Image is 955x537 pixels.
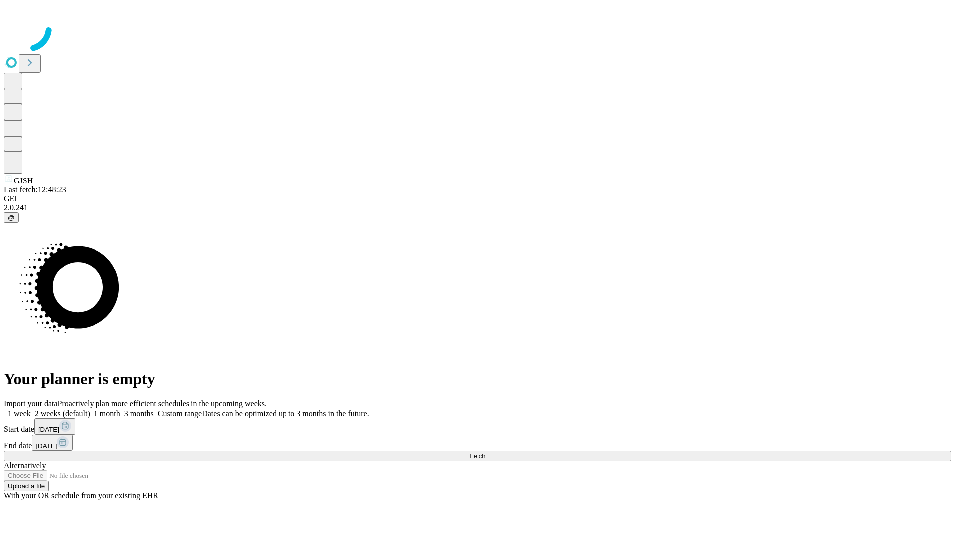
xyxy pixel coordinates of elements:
[8,409,31,418] span: 1 week
[469,452,485,460] span: Fetch
[36,442,57,449] span: [DATE]
[14,177,33,185] span: GJSH
[4,435,951,451] div: End date
[34,418,75,435] button: [DATE]
[35,409,90,418] span: 2 weeks (default)
[4,481,49,491] button: Upload a file
[8,214,15,221] span: @
[4,185,66,194] span: Last fetch: 12:48:23
[4,399,58,408] span: Import your data
[4,212,19,223] button: @
[4,194,951,203] div: GEI
[94,409,120,418] span: 1 month
[32,435,73,451] button: [DATE]
[4,491,158,500] span: With your OR schedule from your existing EHR
[202,409,369,418] span: Dates can be optimized up to 3 months in the future.
[38,426,59,433] span: [DATE]
[158,409,202,418] span: Custom range
[58,399,267,408] span: Proactively plan more efficient schedules in the upcoming weeks.
[4,461,46,470] span: Alternatively
[4,370,951,388] h1: Your planner is empty
[4,451,951,461] button: Fetch
[4,418,951,435] div: Start date
[4,203,951,212] div: 2.0.241
[124,409,154,418] span: 3 months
